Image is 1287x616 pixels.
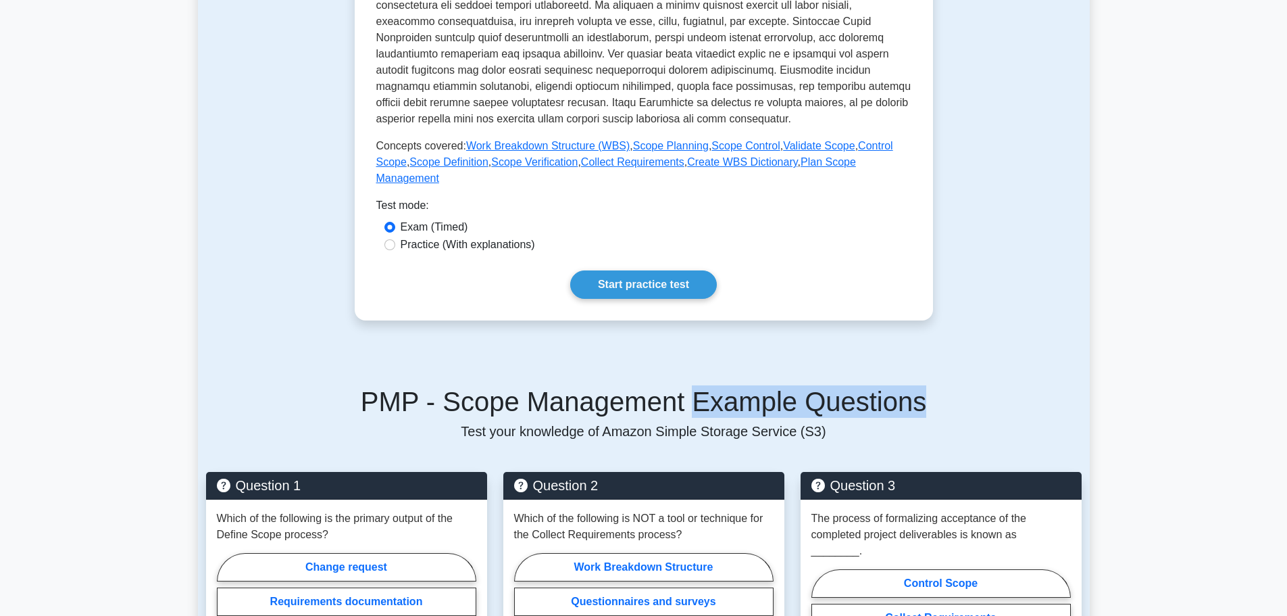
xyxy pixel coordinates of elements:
a: Scope Control [711,140,780,151]
a: Validate Scope [783,140,855,151]
h5: PMP - Scope Management Example Questions [206,385,1082,418]
a: Scope Definition [409,156,488,168]
a: Scope Verification [491,156,578,168]
p: Test your knowledge of Amazon Simple Storage Service (S3) [206,423,1082,440]
p: The process of formalizing acceptance of the completed project deliverables is known as ________. [811,511,1071,559]
label: Exam (Timed) [401,219,468,235]
a: Create WBS Dictionary [687,156,797,168]
h5: Question 2 [514,477,774,494]
h5: Question 3 [811,477,1071,494]
a: Plan Scope Management [376,156,856,184]
label: Work Breakdown Structure [514,553,774,582]
label: Practice (With explanations) [401,237,535,253]
label: Requirements documentation [217,588,476,616]
label: Questionnaires and surveys [514,588,774,616]
p: Concepts covered: , , , , , , , , , [376,138,911,187]
p: Which of the following is the primary output of the Define Scope process? [217,511,476,543]
a: Start practice test [570,270,717,299]
a: Work Breakdown Structure (WBS) [466,140,630,151]
div: Test mode: [376,197,911,219]
h5: Question 1 [217,477,476,494]
p: Which of the following is NOT a tool or technique for the Collect Requirements process? [514,511,774,543]
a: Collect Requirements [581,156,684,168]
label: Control Scope [811,569,1071,598]
a: Scope Planning [633,140,709,151]
label: Change request [217,553,476,582]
